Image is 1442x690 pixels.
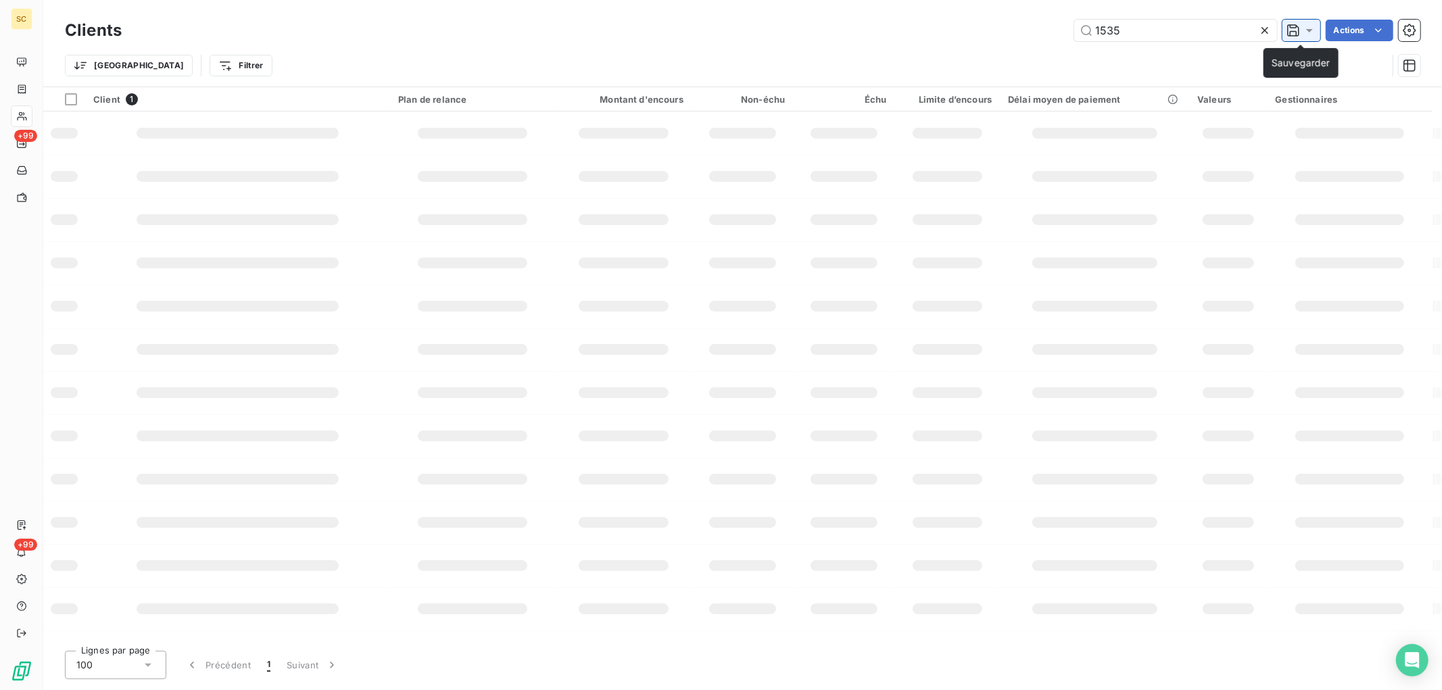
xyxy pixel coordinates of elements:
[177,651,259,679] button: Précédent
[126,93,138,105] span: 1
[1074,20,1277,41] input: Rechercher
[1276,94,1424,105] div: Gestionnaires
[93,94,120,105] span: Client
[11,8,32,30] div: SC
[801,94,886,105] div: Échu
[1008,94,1181,105] div: Délai moyen de paiement
[76,658,93,672] span: 100
[259,651,279,679] button: 1
[267,658,270,672] span: 1
[65,18,122,43] h3: Clients
[279,651,347,679] button: Suivant
[14,539,37,551] span: +99
[1197,94,1259,105] div: Valeurs
[1396,644,1428,676] div: Open Intercom Messenger
[14,130,37,142] span: +99
[398,94,547,105] div: Plan de relance
[11,660,32,682] img: Logo LeanPay
[903,94,992,105] div: Limite d’encours
[65,55,193,76] button: [GEOGRAPHIC_DATA]
[563,94,683,105] div: Montant d'encours
[1326,20,1393,41] button: Actions
[700,94,785,105] div: Non-échu
[1272,57,1330,68] span: Sauvegarder
[210,55,272,76] button: Filtrer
